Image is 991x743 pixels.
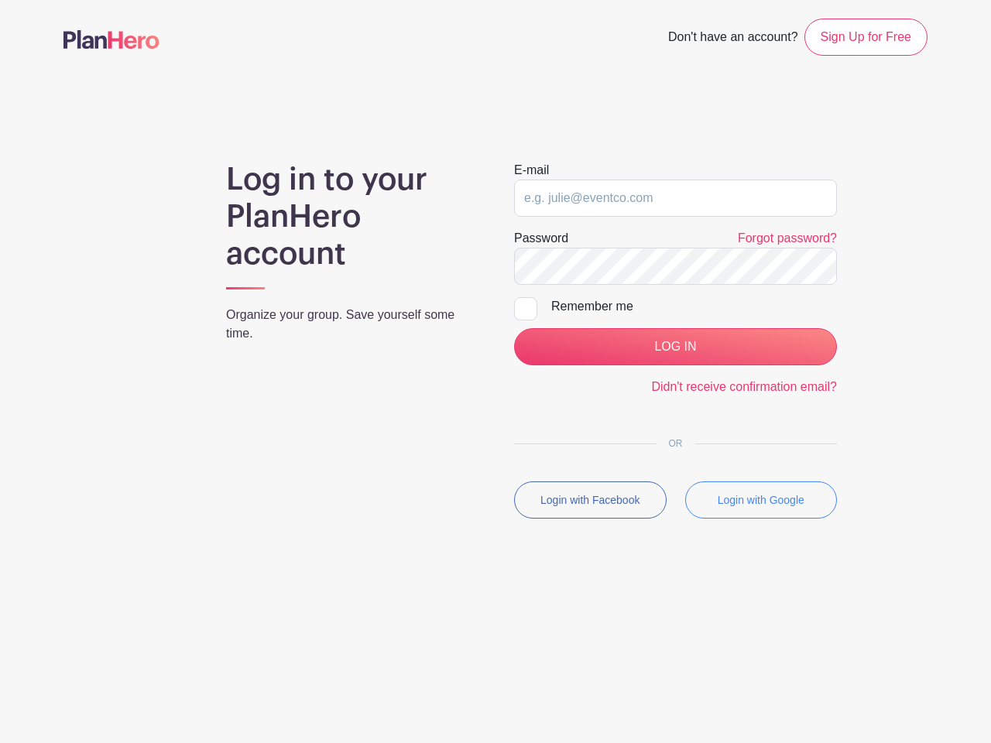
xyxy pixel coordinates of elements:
input: e.g. julie@eventco.com [514,180,837,217]
label: Password [514,229,568,248]
input: LOG IN [514,328,837,365]
div: Remember me [551,297,837,316]
p: Organize your group. Save yourself some time. [226,306,477,343]
a: Forgot password? [738,231,837,245]
a: Sign Up for Free [804,19,928,56]
label: E-mail [514,161,549,180]
span: OR [657,438,695,449]
img: logo-507f7623f17ff9eddc593b1ce0a138ce2505c220e1c5a4e2b4648c50719b7d32.svg [63,30,159,49]
a: Didn't receive confirmation email? [651,380,837,393]
small: Login with Google [718,494,804,506]
button: Login with Google [685,481,838,519]
span: Don't have an account? [668,22,798,56]
button: Login with Facebook [514,481,667,519]
small: Login with Facebook [540,494,640,506]
h1: Log in to your PlanHero account [226,161,477,272]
